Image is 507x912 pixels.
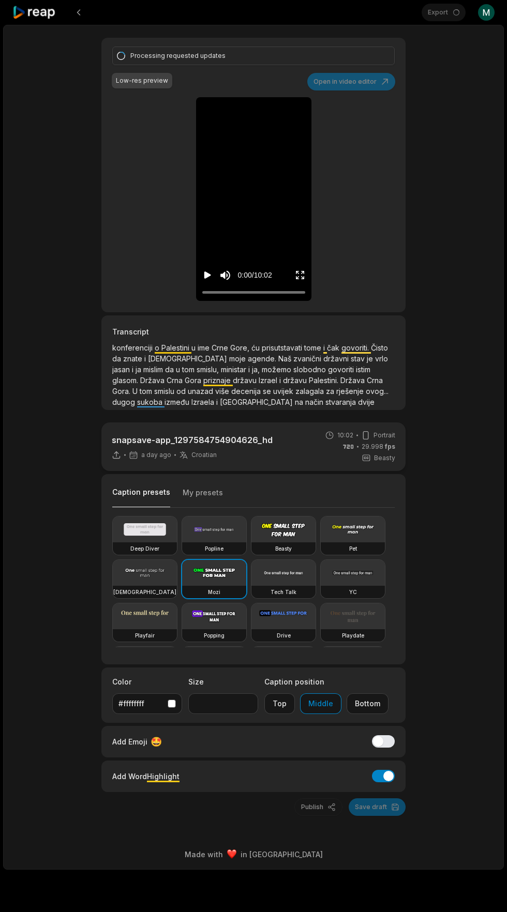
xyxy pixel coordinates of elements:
[351,354,367,363] span: stav
[273,387,295,396] span: uvijek
[112,676,182,687] label: Color
[262,343,304,352] span: prisutstavati
[155,343,161,352] span: o
[132,365,136,374] span: i
[143,365,165,374] span: mislim
[130,544,159,553] h3: Deep Diver
[341,343,371,352] span: govoriti.
[366,387,389,396] span: ovog...
[231,387,263,396] span: decenija
[374,431,395,440] span: Portrait
[336,387,366,396] span: rješenje
[112,326,395,337] h3: Transcript
[262,365,293,374] span: možemo
[144,354,148,363] span: i
[176,387,188,396] span: od
[349,588,357,596] h3: YC
[328,365,356,374] span: govoriti
[112,343,155,352] span: konferenciji
[259,376,279,385] span: Izrael
[337,431,353,440] span: 10:02
[230,343,251,352] span: Gore,
[227,849,236,859] img: heart emoji
[300,693,341,714] button: Middle
[208,588,220,596] h3: Mozi
[112,365,132,374] span: jasan
[188,387,215,396] span: unazad
[277,631,291,640] h3: Drive
[342,631,364,640] h3: Playdate
[123,354,144,363] span: znate
[305,398,325,406] span: način
[130,51,374,60] div: Processing requested updates
[295,387,326,396] span: zalagala
[112,398,137,406] span: dugog
[147,772,180,781] span: Highlight
[278,354,293,363] span: Naš
[323,343,327,352] span: i
[135,631,155,640] h3: Playfair
[385,443,395,450] span: fps
[325,398,358,406] span: stvaranja
[367,354,375,363] span: je
[204,631,225,640] h3: Popping
[295,398,305,406] span: na
[140,376,167,385] span: Država
[367,376,383,385] span: Crna
[323,354,351,363] span: državni
[275,544,292,553] h3: Beasty
[233,376,259,385] span: državu
[205,544,223,553] h3: Popline
[327,343,341,352] span: čak
[161,343,191,352] span: Palestini
[141,451,171,459] span: a day ago
[191,398,216,406] span: Izraela
[271,588,296,596] h3: Tech Talk
[264,693,295,714] button: Top
[294,798,342,816] button: Publish
[165,365,176,374] span: da
[356,365,370,374] span: istim
[203,376,233,385] span: priznaje
[113,588,176,596] h3: [DEMOGRAPHIC_DATA]
[183,488,223,507] button: My presets
[248,354,278,363] span: agende.
[219,269,232,282] button: Mute sound
[185,376,203,385] span: Gora
[215,387,231,396] span: više
[148,354,229,363] span: [DEMOGRAPHIC_DATA]
[191,343,198,352] span: u
[304,343,323,352] span: tome
[151,735,162,749] span: 🤩
[263,387,273,396] span: se
[191,451,217,459] span: Croatian
[216,398,220,406] span: i
[176,365,182,374] span: u
[137,398,165,406] span: sukoba
[202,266,213,285] button: Play video
[167,376,185,385] span: Crna
[264,676,389,687] label: Caption position
[309,376,340,385] span: Palestini.
[112,769,180,783] div: Add Word
[238,270,272,281] div: 0:00 / 10:02
[112,376,140,385] span: glasom.
[358,398,375,406] span: dvije
[13,849,494,860] div: Made with in [GEOGRAPHIC_DATA]
[212,343,230,352] span: Crne
[188,676,258,687] label: Size
[154,387,176,396] span: smislu
[132,387,140,396] span: U
[198,343,212,352] span: ime
[118,698,163,709] div: #ffffffff
[252,365,262,374] span: ja,
[362,442,395,451] span: 29.998
[165,398,191,406] span: između
[220,398,295,406] span: [GEOGRAPHIC_DATA]
[293,354,323,363] span: zvanični
[326,387,336,396] span: za
[112,736,147,747] span: Add Emoji
[279,376,283,385] span: i
[251,343,262,352] span: ću
[347,693,389,714] button: Bottom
